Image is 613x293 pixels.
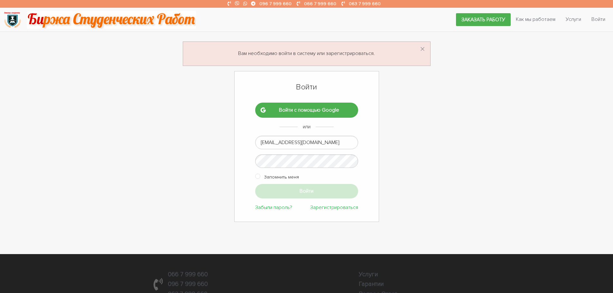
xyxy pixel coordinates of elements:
a: Услуги [561,13,586,25]
span: Войти с помощью Google [265,107,353,113]
input: Войти [255,184,358,198]
span: × [420,43,425,56]
input: Адрес электронной почты [255,136,358,149]
button: Dismiss alert [420,44,425,55]
a: Гарантии [359,280,384,288]
a: Войти [586,13,610,25]
h1: Войти [255,82,358,93]
a: 096 7 999 660 [259,1,292,6]
a: Услуги [359,270,378,278]
a: Заказать работу [456,13,511,26]
a: 066 7 999 660 [304,1,336,6]
label: Запомнить меня [264,173,299,181]
a: 066 7 999 660 [168,270,208,278]
a: 063 7 999 660 [349,1,381,6]
a: Зарегистрироваться [310,204,358,211]
a: Войти с помощью Google [255,103,358,117]
img: logo-135dea9cf721667cc4ddb0c1795e3ba8b7f362e3d0c04e2cc90b931989920324.png [4,11,21,29]
a: Как мы работаем [511,13,561,25]
a: Забыли пароль? [255,204,292,211]
a: 096 7 999 660 [168,280,208,288]
img: motto-2ce64da2796df845c65ce8f9480b9c9d679903764b3ca6da4b6de107518df0fe.gif [27,11,196,29]
span: или [303,124,311,130]
p: Вам необходимо войти в систему или зарегистрироваться. [191,50,423,58]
